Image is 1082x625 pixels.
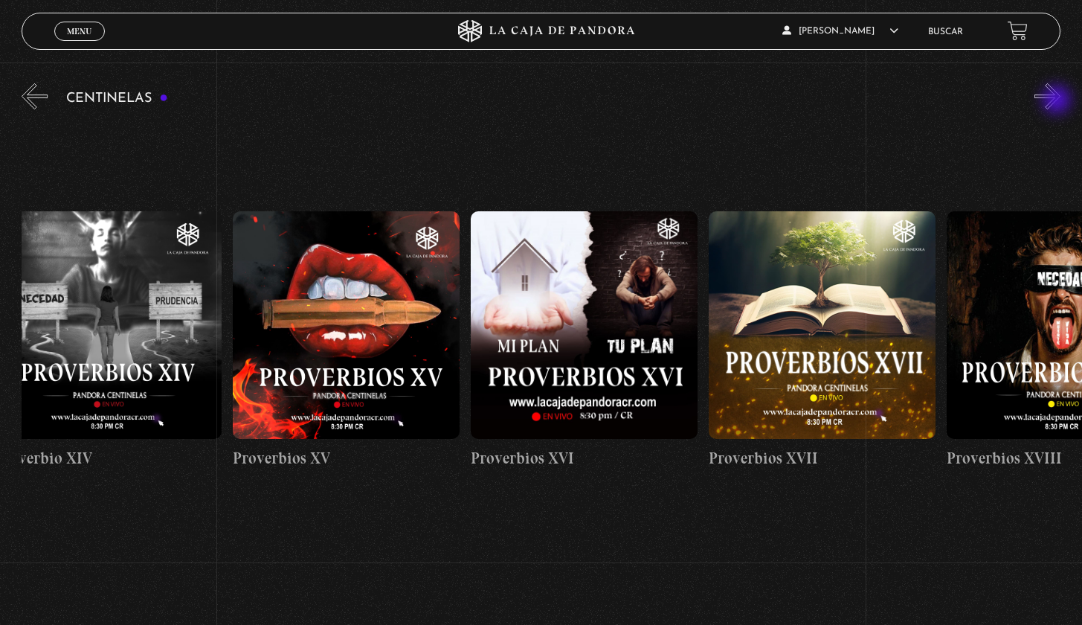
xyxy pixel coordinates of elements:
[709,121,936,561] a: Proverbios XVII
[471,446,698,470] h4: Proverbios XVI
[928,28,963,36] a: Buscar
[782,27,898,36] span: [PERSON_NAME]
[709,446,936,470] h4: Proverbios XVII
[66,92,168,106] h3: Centinelas
[1008,21,1028,41] a: View your shopping cart
[233,446,460,470] h4: Proverbios XV
[62,39,97,50] span: Cerrar
[67,27,91,36] span: Menu
[22,83,48,109] button: Previous
[471,121,698,561] a: Proverbios XVI
[1034,83,1060,109] button: Next
[233,121,460,561] a: Proverbios XV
